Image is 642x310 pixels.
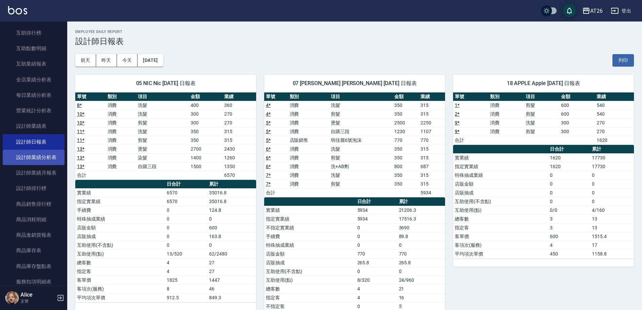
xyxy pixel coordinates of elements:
[165,232,207,241] td: 0
[612,54,634,67] button: 列印
[524,118,559,127] td: 洗髮
[288,118,329,127] td: 消費
[288,110,329,118] td: 消費
[189,162,223,171] td: 1500
[136,92,189,101] th: 項目
[453,249,548,258] td: 平均項次單價
[453,145,634,259] table: a dense table
[397,249,445,258] td: 770
[548,206,590,215] td: 0/0
[75,284,165,293] td: 客項次(服務)
[548,145,590,154] th: 日合計
[419,127,445,136] td: 1107
[3,227,65,243] a: 商品進銷貨報表
[117,54,138,67] button: 今天
[329,127,393,136] td: 自購三段
[223,153,256,162] td: 1260
[136,110,189,118] td: 洗髮
[75,180,256,302] table: a dense table
[189,127,223,136] td: 350
[393,171,419,180] td: 350
[75,171,106,180] td: 合計
[453,136,488,145] td: 合計
[207,223,256,232] td: 600
[356,293,397,302] td: 4
[106,153,136,162] td: 消費
[393,101,419,110] td: 350
[397,284,445,293] td: 21
[419,162,445,171] td: 687
[264,267,356,276] td: 互助使用(不含點)
[563,4,576,17] button: save
[548,162,590,171] td: 1620
[356,249,397,258] td: 770
[393,145,419,153] td: 350
[83,80,248,87] span: 05 NIC Nic [DATE] 日報表
[165,249,207,258] td: 13/520
[3,103,65,118] a: 營業統計分析表
[189,118,223,127] td: 300
[356,197,397,206] th: 日合計
[397,223,445,232] td: 3690
[419,180,445,188] td: 315
[397,267,445,276] td: 0
[165,276,207,284] td: 1825
[453,153,548,162] td: 實業績
[288,145,329,153] td: 消費
[207,267,256,276] td: 27
[106,118,136,127] td: 消費
[207,276,256,284] td: 1447
[419,171,445,180] td: 315
[524,127,559,136] td: 剪髮
[3,165,65,181] a: 設計師業績月報表
[3,41,65,56] a: 互助點數明細
[453,180,548,188] td: 店販金額
[288,171,329,180] td: 消費
[590,162,634,171] td: 17730
[223,127,256,136] td: 315
[461,80,626,87] span: 18 APPLE Apple [DATE] 日報表
[264,249,356,258] td: 店販金額
[207,206,256,215] td: 124.8
[75,30,634,34] h2: Employee Daily Report
[264,284,356,293] td: 總客數
[75,293,165,302] td: 平均項次單價
[165,258,207,267] td: 4
[207,284,256,293] td: 46
[419,110,445,118] td: 315
[136,127,189,136] td: 洗髮
[453,162,548,171] td: 指定實業績
[189,92,223,101] th: 金額
[488,118,524,127] td: 消費
[264,241,356,249] td: 特殊抽成業績
[96,54,117,67] button: 昨天
[393,180,419,188] td: 350
[595,101,634,110] td: 540
[356,215,397,223] td: 5934
[548,153,590,162] td: 1620
[453,171,548,180] td: 特殊抽成業績
[106,162,136,171] td: 消費
[75,232,165,241] td: 店販抽成
[559,118,595,127] td: 300
[590,206,634,215] td: 4/160
[75,215,165,223] td: 特殊抽成業績
[136,145,189,153] td: 燙髮
[165,188,207,197] td: 6570
[329,171,393,180] td: 洗髮
[488,92,524,101] th: 類別
[356,232,397,241] td: 0
[548,180,590,188] td: 0
[590,223,634,232] td: 13
[548,197,590,206] td: 0
[397,206,445,215] td: 21206.3
[453,92,634,145] table: a dense table
[590,188,634,197] td: 0
[590,197,634,206] td: 0
[189,110,223,118] td: 300
[207,241,256,249] td: 0
[207,232,256,241] td: 163.8
[548,232,590,241] td: 600
[608,5,634,17] button: 登出
[288,127,329,136] td: 消費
